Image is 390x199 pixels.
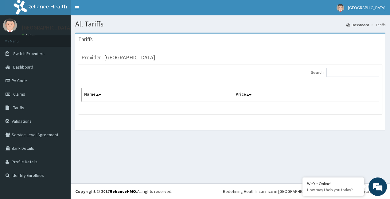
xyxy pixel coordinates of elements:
input: Search: [326,68,379,77]
h3: Tariffs [78,37,93,42]
a: Dashboard [346,22,369,27]
span: Tariffs [13,105,24,110]
textarea: Type your message and hit 'Enter' [3,133,117,155]
h3: Provider - [GEOGRAPHIC_DATA] [81,55,155,60]
span: Switch Providers [13,51,45,56]
a: Online [21,34,36,38]
span: We're online! [36,60,85,122]
span: Claims [13,91,25,97]
a: RelianceHMO [110,189,136,194]
th: Name [82,88,233,102]
div: We're Online! [307,181,359,186]
p: How may I help you today? [307,187,359,193]
strong: Copyright © 2017 . [75,189,137,194]
div: Redefining Heath Insurance in [GEOGRAPHIC_DATA] using Telemedicine and Data Science! [223,188,385,194]
div: Chat with us now [32,34,103,42]
span: [GEOGRAPHIC_DATA] [348,5,385,10]
th: Price [233,88,379,102]
img: User Image [3,18,17,32]
img: User Image [337,4,344,12]
span: Dashboard [13,64,33,70]
footer: All rights reserved. [71,183,390,199]
p: [GEOGRAPHIC_DATA] [21,25,72,30]
img: d_794563401_company_1708531726252_794563401 [11,31,25,46]
li: Tariffs [370,22,385,27]
div: Minimize live chat window [101,3,115,18]
h1: All Tariffs [75,20,385,28]
label: Search: [311,68,379,77]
